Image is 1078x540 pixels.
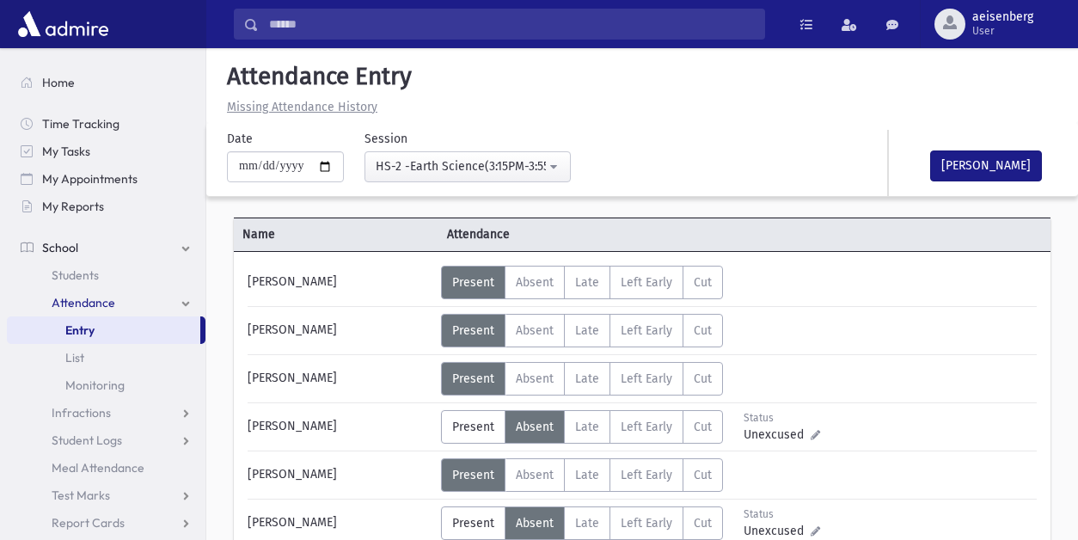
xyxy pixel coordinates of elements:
a: Student Logs [7,426,205,454]
a: Report Cards [7,509,205,537]
div: [PERSON_NAME] [239,266,441,299]
div: [PERSON_NAME] [239,314,441,347]
span: Late [575,275,599,290]
a: My Reports [7,193,205,220]
a: School [7,234,205,261]
span: Present [452,371,494,386]
span: Absent [516,516,554,531]
span: Absent [516,323,554,338]
a: My Tasks [7,138,205,165]
a: My Appointments [7,165,205,193]
span: List [65,350,84,365]
span: Absent [516,371,554,386]
span: Home [42,75,75,90]
span: Students [52,267,99,283]
u: Missing Attendance History [227,100,377,114]
div: AttTypes [441,410,723,444]
h5: Attendance Entry [220,62,1064,91]
span: Report Cards [52,515,125,531]
span: User [972,24,1033,38]
span: Attendance [438,225,643,243]
span: Student Logs [52,433,122,448]
div: AttTypes [441,362,723,396]
span: Cut [694,420,712,434]
span: Left Early [621,275,672,290]
div: AttTypes [441,506,723,540]
span: Name [234,225,438,243]
input: Search [259,9,764,40]
span: Left Early [621,323,672,338]
img: AdmirePro [14,7,113,41]
a: Infractions [7,399,205,426]
div: Status [744,506,820,522]
div: [PERSON_NAME] [239,506,441,540]
span: Left Early [621,371,672,386]
span: Absent [516,420,554,434]
span: Meal Attendance [52,460,144,476]
a: Entry [7,316,200,344]
span: Present [452,420,494,434]
span: aeisenberg [972,10,1033,24]
div: Status [744,410,820,426]
span: Present [452,275,494,290]
span: Present [452,468,494,482]
span: Test Marks [52,488,110,503]
label: Session [364,130,407,148]
span: Late [575,371,599,386]
span: Monitoring [65,377,125,393]
button: HS-2 -Earth Science(3:15PM-3:55PM) [364,151,571,182]
div: [PERSON_NAME] [239,458,441,492]
span: Absent [516,275,554,290]
label: Date [227,130,253,148]
a: List [7,344,205,371]
a: Test Marks [7,482,205,509]
a: Attendance [7,289,205,316]
a: Students [7,261,205,289]
span: Late [575,420,599,434]
div: [PERSON_NAME] [239,410,441,444]
span: Absent [516,468,554,482]
a: Time Tracking [7,110,205,138]
span: Left Early [621,420,672,434]
span: Cut [694,371,712,386]
span: Cut [694,275,712,290]
span: My Appointments [42,171,138,187]
span: My Tasks [42,144,90,159]
span: Late [575,323,599,338]
a: Monitoring [7,371,205,399]
span: My Reports [42,199,104,214]
span: Present [452,323,494,338]
a: Meal Attendance [7,454,205,482]
span: Infractions [52,405,111,420]
span: School [42,240,78,255]
span: Time Tracking [42,116,119,132]
span: Entry [65,322,95,338]
a: Missing Attendance History [220,100,377,114]
button: [PERSON_NAME] [930,150,1042,181]
span: Cut [694,323,712,338]
span: Attendance [52,295,115,310]
span: Unexcused [744,426,811,444]
div: [PERSON_NAME] [239,362,441,396]
div: AttTypes [441,266,723,299]
div: AttTypes [441,458,723,492]
div: HS-2 -Earth Science(3:15PM-3:55PM) [376,157,546,175]
span: Present [452,516,494,531]
span: Unexcused [744,522,811,540]
a: Home [7,69,205,96]
div: AttTypes [441,314,723,347]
